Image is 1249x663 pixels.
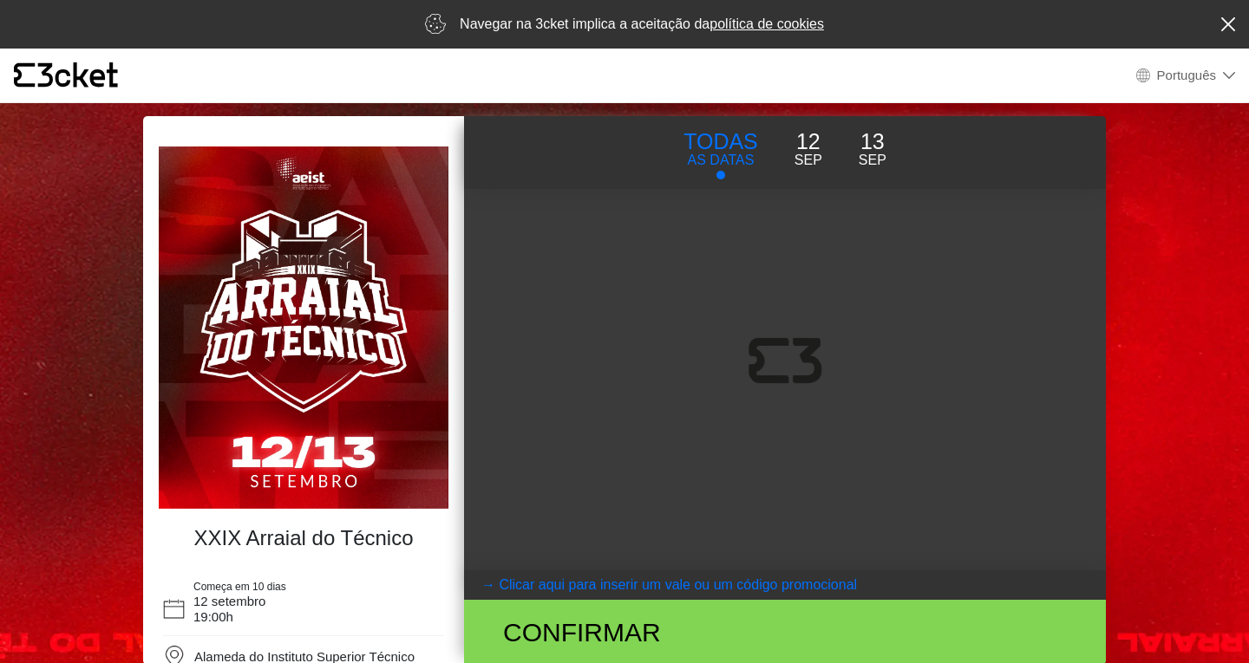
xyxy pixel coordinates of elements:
[683,150,758,171] p: AS DATAS
[665,125,776,180] button: TODAS AS DATAS
[159,146,448,509] img: e49d6b16d0b2489fbe161f82f243c176.webp
[710,16,824,31] a: política de cookies
[490,613,883,652] div: Confirmar
[776,125,840,172] button: 12 Sep
[795,150,822,171] p: Sep
[193,594,265,624] span: 12 setembro 19:00h
[795,126,822,159] p: 12
[464,570,1106,600] button: → Clicar aqui para inserir um vale ou um código promocional
[859,126,886,159] p: 13
[859,150,886,171] p: Sep
[460,14,824,35] p: Navegar na 3cket implica a aceitação da
[481,575,495,595] arrow: →
[683,126,758,159] p: TODAS
[167,526,440,551] h4: XXIX Arraial do Técnico
[499,577,857,592] coupontext: Clicar aqui para inserir um vale ou um código promocional
[840,125,905,172] button: 13 Sep
[14,63,35,88] g: {' '}
[193,581,286,593] span: Começa em 10 dias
